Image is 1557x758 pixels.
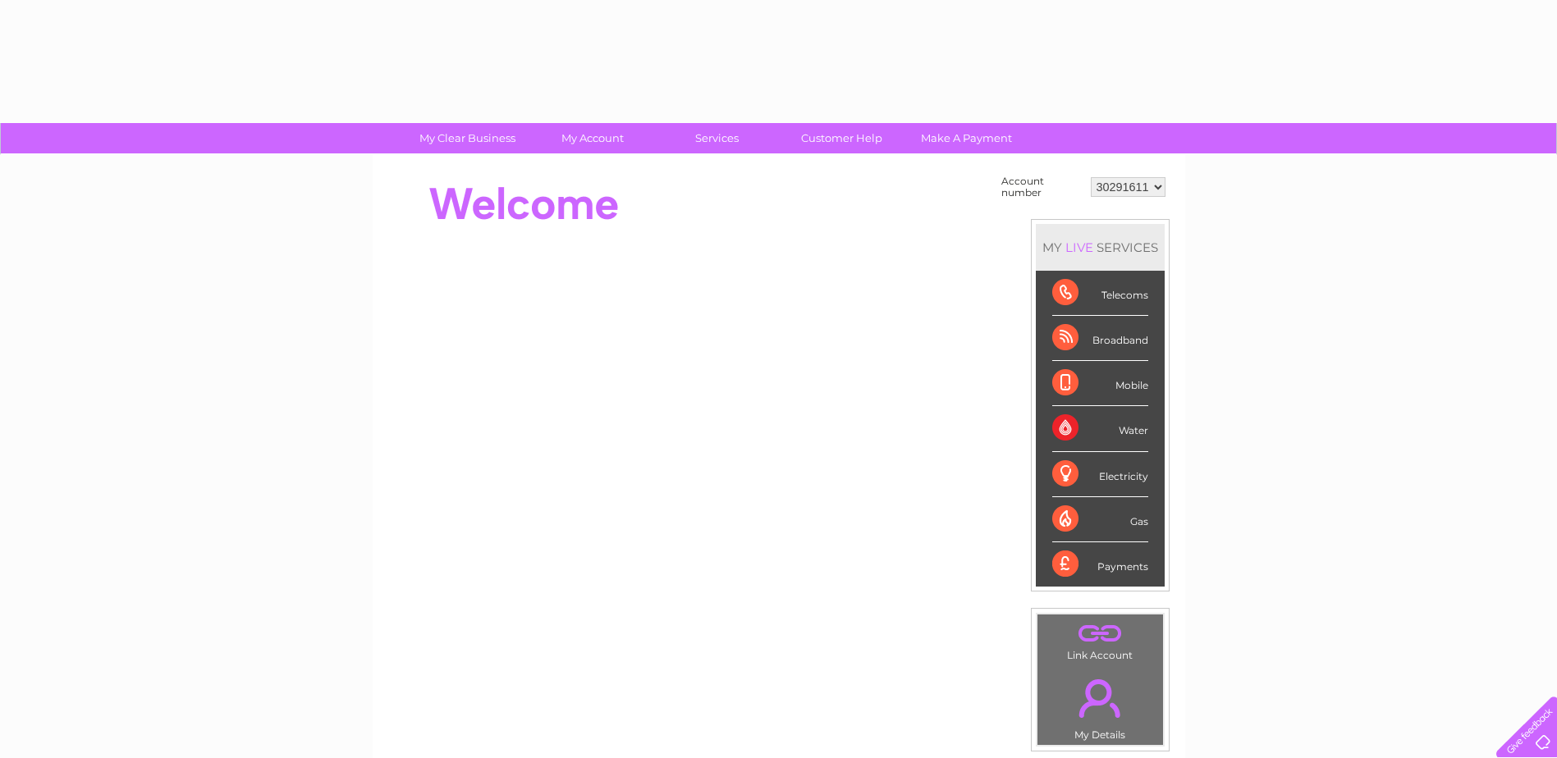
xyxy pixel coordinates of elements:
a: My Account [524,123,660,153]
div: Electricity [1052,452,1148,497]
div: Payments [1052,542,1148,587]
a: Services [649,123,785,153]
div: LIVE [1062,240,1097,255]
td: My Details [1037,665,1164,746]
td: Link Account [1037,614,1164,665]
a: . [1042,619,1159,647]
td: Account number [997,171,1087,203]
div: Gas [1052,497,1148,542]
div: MY SERVICES [1036,224,1165,271]
a: My Clear Business [400,123,535,153]
div: Telecoms [1052,271,1148,316]
a: Make A Payment [899,123,1034,153]
div: Mobile [1052,361,1148,406]
a: Customer Help [774,123,909,153]
div: Broadband [1052,316,1148,361]
div: Water [1052,406,1148,451]
a: . [1042,669,1159,727]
